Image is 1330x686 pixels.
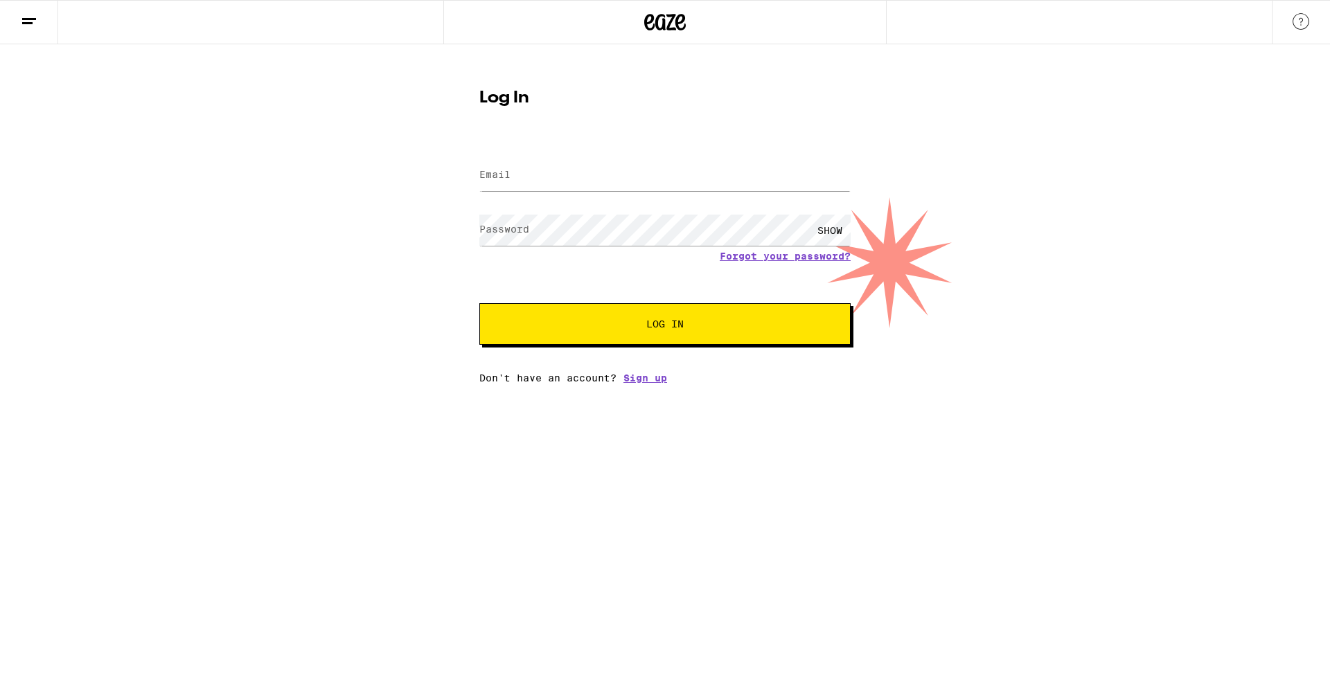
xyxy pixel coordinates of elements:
[809,215,851,246] div: SHOW
[479,90,851,107] h1: Log In
[479,160,851,191] input: Email
[8,10,100,21] span: Hi. Need any help?
[646,319,684,329] span: Log In
[623,372,667,383] a: Sign up
[479,372,851,383] div: Don't have an account?
[479,303,851,345] button: Log In
[479,224,529,235] label: Password
[479,169,511,180] label: Email
[720,251,851,262] a: Forgot your password?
